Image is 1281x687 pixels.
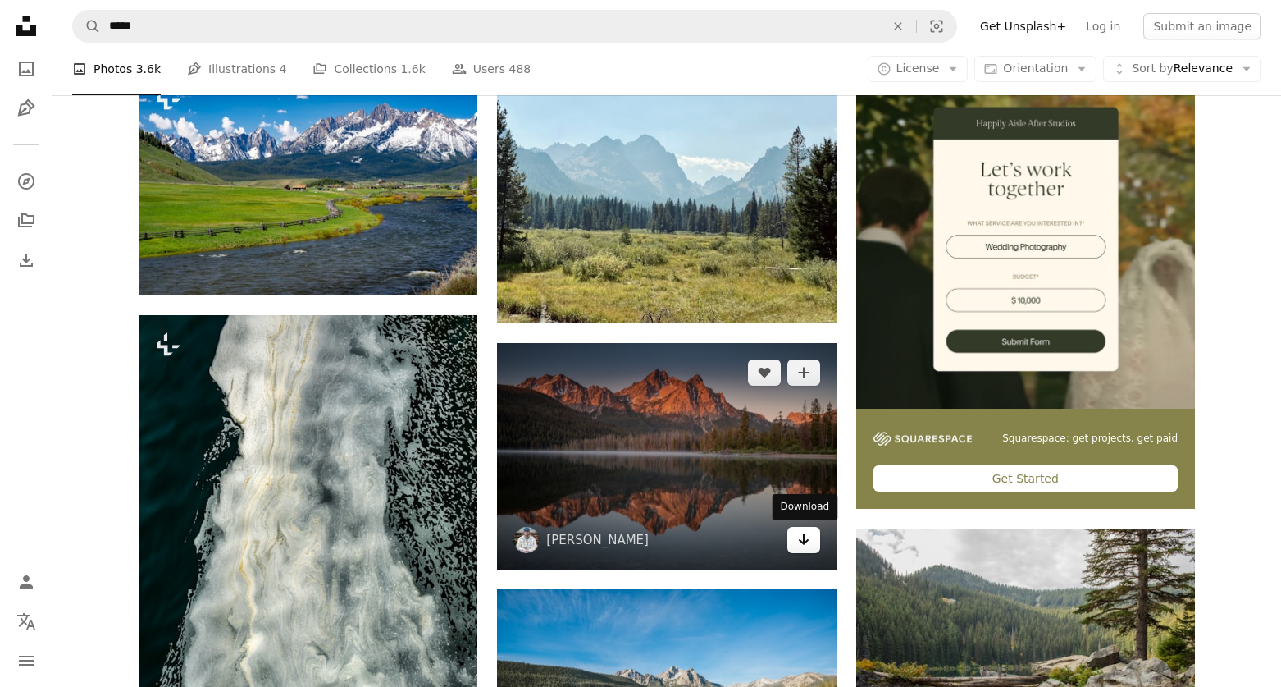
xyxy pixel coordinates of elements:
[546,532,649,548] a: [PERSON_NAME]
[497,69,836,323] img: green trees on green grass field during daytime
[497,189,836,204] a: green trees on green grass field during daytime
[280,60,287,78] span: 4
[773,494,838,520] div: Download
[509,60,531,78] span: 488
[400,60,425,78] span: 1.6k
[139,174,477,189] a: The little town of Stanley Idaho and the Sawtooth Mountains as seen from the Salmon River.
[974,56,1096,82] button: Orientation
[10,92,43,125] a: Illustrations
[1003,62,1068,75] span: Orientation
[856,69,1195,408] img: file-1747939393036-2c53a76c450aimage
[10,244,43,277] a: Download History
[73,11,101,42] button: Search Unsplash
[970,13,1076,39] a: Get Unsplash+
[452,43,531,95] a: Users 488
[10,566,43,598] a: Log in / Sign up
[312,43,425,95] a: Collections 1.6k
[1143,13,1261,39] button: Submit an image
[1132,62,1173,75] span: Sort by
[1132,61,1233,77] span: Relevance
[868,56,969,82] button: License
[856,69,1195,509] a: Squarespace: get projects, get paidGet Started
[187,43,286,95] a: Illustrations 4
[497,448,836,463] a: brown mountain near body of water during daytime
[748,360,781,386] button: Like
[139,561,477,576] a: a large body of water with a wave coming out of it
[10,10,43,46] a: Home — Unsplash
[1002,432,1178,446] span: Squarespace: get projects, get paid
[787,527,820,553] a: Download
[873,432,972,447] img: file-1747939142011-51e5cc87e3c9
[10,204,43,237] a: Collections
[917,11,956,42] button: Visual search
[787,360,820,386] button: Add to Collection
[896,62,940,75] span: License
[497,343,836,569] img: brown mountain near body of water during daytime
[880,11,916,42] button: Clear
[72,10,957,43] form: Find visuals sitewide
[10,644,43,677] button: Menu
[139,69,477,295] img: The little town of Stanley Idaho and the Sawtooth Mountains as seen from the Salmon River.
[1103,56,1261,82] button: Sort byRelevance
[10,605,43,638] button: Language
[1076,13,1130,39] a: Log in
[873,465,1178,492] div: Get Started
[10,165,43,198] a: Explore
[856,634,1195,648] a: a rocky area with trees and mountains in the background
[10,53,43,85] a: Photos
[513,527,540,553] img: Go to Perry Kibler's profile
